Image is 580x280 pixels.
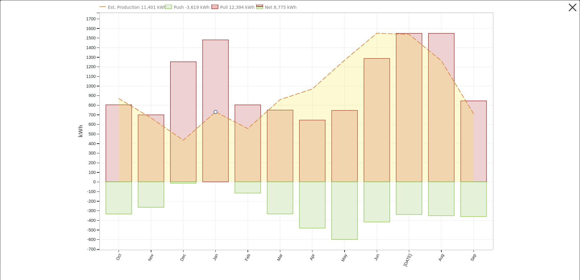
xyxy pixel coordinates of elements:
[265,5,297,10] text: Net 8,775 kWh
[86,74,96,79] text: 1100
[278,98,282,101] circle: onclick=""
[179,253,187,262] text: Dec
[86,55,96,60] text: 1300
[170,182,196,183] rect: onclick=""
[86,35,96,40] text: 1500
[214,110,217,114] circle: onclick=""
[87,208,96,213] text: -300
[138,182,164,207] rect: onclick=""
[87,247,96,252] text: -700
[138,115,164,182] rect: onclick=""
[182,138,185,142] circle: onclick=""
[373,253,380,261] text: Jun
[106,105,132,182] rect: onclick=""
[89,170,96,175] text: 100
[78,125,84,138] text: kWh
[89,141,96,146] text: 400
[203,40,228,182] rect: onclick=""
[87,218,96,223] text: -400
[86,26,96,31] text: 1600
[93,179,96,184] text: 0
[220,5,255,10] text: Pull 12,394 kWh
[396,182,422,215] rect: onclick=""
[470,253,477,262] text: Sep
[86,64,96,69] text: 1200
[472,112,475,115] circle: onclick=""
[364,58,390,182] rect: onclick=""
[461,101,487,182] rect: onclick=""
[309,253,316,261] text: Apr
[150,116,153,120] circle: onclick=""
[89,132,96,136] text: 500
[87,228,96,232] text: -500
[396,33,422,182] rect: onclick=""
[408,33,411,36] circle: onclick=""
[461,182,487,217] rect: onclick=""
[212,253,219,261] text: Jan
[364,182,390,222] rect: onclick=""
[300,182,325,228] rect: onclick=""
[108,5,167,10] text: Est. Production 11,401 kWh
[86,16,96,21] text: 1700
[267,182,293,214] rect: onclick=""
[174,5,210,10] text: Push -3,619 kWh
[147,253,155,262] text: Nov
[332,182,358,239] rect: onclick=""
[440,59,443,62] circle: onclick=""
[89,122,96,127] text: 600
[429,182,454,216] rect: onclick=""
[115,253,123,261] text: Oct
[437,253,445,262] text: Aug
[89,103,96,108] text: 800
[89,151,96,155] text: 300
[343,58,346,62] circle: onclick=""
[106,182,132,214] rect: onclick=""
[246,127,250,130] circle: onclick=""
[403,253,413,267] text: [DATE]
[87,199,96,204] text: -200
[86,45,96,50] text: 1400
[117,97,120,100] circle: onclick=""
[89,93,96,98] text: 900
[89,112,96,117] text: 700
[332,110,358,182] rect: onclick=""
[86,84,96,88] text: 1000
[170,62,196,182] rect: onclick=""
[300,120,325,182] rect: onclick=""
[311,87,314,91] circle: onclick=""
[87,237,96,242] text: -600
[276,253,284,262] text: Mar
[429,33,454,182] rect: onclick=""
[267,110,293,182] rect: onclick=""
[244,253,251,262] text: Feb
[235,105,261,182] rect: onclick=""
[235,182,261,193] rect: onclick=""
[375,32,379,35] circle: onclick=""
[89,160,96,165] text: 200
[340,253,348,262] text: May
[87,189,96,194] text: -100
